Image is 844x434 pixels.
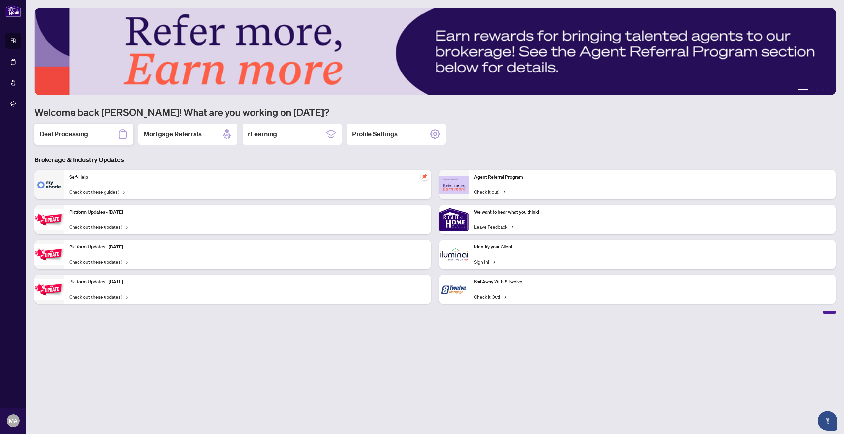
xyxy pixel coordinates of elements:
a: Check it out!→ [474,188,505,195]
span: → [503,293,506,300]
a: Sign In!→ [474,258,495,265]
p: Self-Help [69,174,426,181]
span: → [124,258,128,265]
img: Platform Updates - July 8, 2025 [34,244,64,265]
a: Leave Feedback→ [474,223,513,230]
span: → [502,188,505,195]
img: Self-Help [34,170,64,199]
img: Sail Away With 8Twelve [439,275,469,304]
span: MA [9,416,18,425]
a: Check it Out!→ [474,293,506,300]
h2: Profile Settings [352,130,398,139]
span: → [124,223,128,230]
h3: Brokerage & Industry Updates [34,155,836,164]
p: Platform Updates - [DATE] [69,278,426,286]
img: logo [5,5,21,17]
img: We want to hear what you think! [439,205,469,234]
a: Check out these guides!→ [69,188,125,195]
p: Sail Away With 8Twelve [474,278,831,286]
span: → [124,293,128,300]
h2: rLearning [248,130,277,139]
p: Identify your Client [474,244,831,251]
button: Open asap [818,411,837,431]
button: 4 [822,89,824,91]
a: Check out these updates!→ [69,223,128,230]
img: Platform Updates - July 21, 2025 [34,209,64,230]
button: 5 [827,89,829,91]
button: 3 [816,89,819,91]
span: → [492,258,495,265]
span: → [121,188,125,195]
img: Identify your Client [439,240,469,269]
p: We want to hear what you think! [474,209,831,216]
p: Platform Updates - [DATE] [69,209,426,216]
p: Platform Updates - [DATE] [69,244,426,251]
span: pushpin [421,172,429,180]
img: Platform Updates - June 23, 2025 [34,279,64,300]
span: → [510,223,513,230]
a: Check out these updates!→ [69,293,128,300]
p: Agent Referral Program [474,174,831,181]
img: Agent Referral Program [439,176,469,194]
h1: Welcome back [PERSON_NAME]! What are you working on [DATE]? [34,106,836,118]
button: 2 [811,89,814,91]
a: Check out these updates!→ [69,258,128,265]
h2: Mortgage Referrals [144,130,202,139]
img: Slide 0 [34,8,836,95]
button: 1 [798,89,808,91]
h2: Deal Processing [40,130,88,139]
